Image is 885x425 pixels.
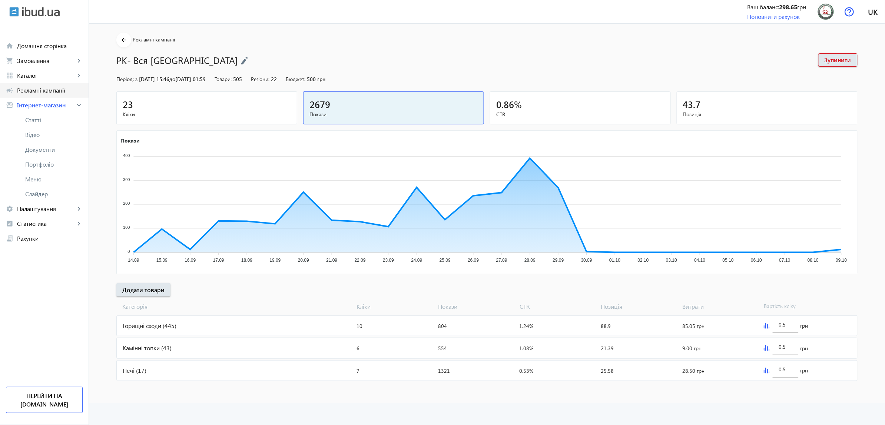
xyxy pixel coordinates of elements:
[17,205,75,212] span: Налаштування
[601,345,614,352] span: 21.39
[357,322,362,329] span: 10
[6,101,13,109] mat-icon: storefront
[326,258,337,263] tspan: 21.09
[120,137,140,144] text: Покази
[25,190,83,198] span: Слайдер
[683,98,701,110] span: 43.7
[666,258,677,263] tspan: 03.10
[6,235,13,242] mat-icon: receipt_long
[609,258,620,263] tspan: 01.10
[251,76,269,83] span: Регіони:
[779,258,790,263] tspan: 07.10
[383,258,394,263] tspan: 23.09
[800,367,808,374] span: грн
[638,258,649,263] tspan: 02.10
[520,345,534,352] span: 1.08%
[17,101,75,109] span: Інтернет-магазин
[438,345,447,352] span: 554
[75,220,83,227] mat-icon: keyboard_arrow_right
[683,111,851,118] span: Позиція
[357,345,359,352] span: 6
[309,111,478,118] span: Покази
[761,302,843,311] span: Вартість кліку
[800,322,808,329] span: грн
[25,116,83,124] span: Статті
[6,387,83,413] a: Перейти на [DOMAIN_NAME]
[748,3,806,11] div: Ваш баланс: грн
[17,57,75,64] span: Замовлення
[307,76,325,83] span: 500 грн
[354,302,435,311] span: Кліки
[764,323,770,329] img: graph.svg
[808,258,819,263] tspan: 08.10
[123,225,130,230] tspan: 100
[286,76,305,83] span: Бюджет:
[553,258,564,263] tspan: 29.09
[601,322,611,329] span: 88.9
[601,367,614,374] span: 25.58
[17,220,75,227] span: Статистика
[213,258,224,263] tspan: 17.09
[116,302,354,311] span: Категорія
[123,111,291,118] span: Кліки
[123,153,130,158] tspan: 400
[75,205,83,212] mat-icon: keyboard_arrow_right
[128,258,139,263] tspan: 14.09
[748,13,800,20] a: Поповнити рахунок
[6,220,13,227] mat-icon: analytics
[751,258,762,263] tspan: 06.10
[682,367,705,374] span: 28.50 грн
[133,36,175,43] span: Рекламні кампанії
[25,146,83,153] span: Документи
[682,322,705,329] span: 85.05 грн
[836,258,847,263] tspan: 09.10
[117,338,354,358] div: Камінні топки (43)
[517,302,598,311] span: CTR
[779,3,798,11] b: 298.65
[9,7,19,17] img: ibud.svg
[6,42,13,50] mat-icon: home
[496,258,507,263] tspan: 27.09
[215,76,232,83] span: Товари:
[800,345,808,352] span: грн
[764,345,770,351] img: graph.svg
[25,175,83,183] span: Меню
[680,302,761,311] span: Витрати
[581,258,592,263] tspan: 30.09
[520,367,534,374] span: 0.53%
[119,36,129,45] mat-icon: arrow_back
[868,7,878,16] span: uk
[6,72,13,79] mat-icon: grid_view
[496,98,514,110] span: 0.86
[764,368,770,374] img: graph.svg
[123,201,130,206] tspan: 200
[122,286,165,294] span: Додати товари
[818,53,858,67] button: Зупинити
[435,302,517,311] span: Покази
[468,258,479,263] tspan: 26.09
[438,322,447,329] span: 804
[17,235,83,242] span: Рахунки
[241,258,252,263] tspan: 18.09
[496,111,664,118] span: CTR
[116,54,811,67] h1: РК- Вся [GEOGRAPHIC_DATA]
[514,98,522,110] span: %
[116,76,137,83] span: Період: з
[75,101,83,109] mat-icon: keyboard_arrow_right
[233,76,242,83] span: 505
[411,258,422,263] tspan: 24.09
[440,258,451,263] tspan: 25.09
[6,205,13,212] mat-icon: settings
[127,249,130,254] tspan: 0
[6,57,13,64] mat-icon: shopping_cart
[22,7,60,17] img: ibud_text.svg
[298,258,309,263] tspan: 20.09
[156,258,168,263] tspan: 15.09
[17,72,75,79] span: Каталог
[75,72,83,79] mat-icon: keyboard_arrow_right
[17,42,83,50] span: Домашня сторінка
[695,258,706,263] tspan: 04.10
[123,98,133,110] span: 23
[25,161,83,168] span: Портфоліо
[17,87,83,94] span: Рекламні кампанії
